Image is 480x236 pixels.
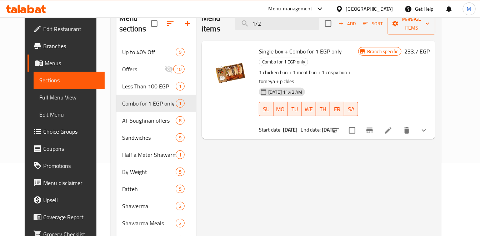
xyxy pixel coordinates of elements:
button: Manage items [387,12,435,35]
span: Branches [43,42,99,50]
h2: Menu sections [119,13,151,34]
button: show more [415,122,432,139]
a: Promotions [27,157,105,174]
button: MO [274,102,288,116]
span: 10 [174,66,184,73]
span: Single box + Combo for 1 EGP only [259,46,342,57]
button: SA [344,102,359,116]
div: items [176,202,185,210]
span: Fatteh [122,185,176,193]
svg: Show Choices [420,126,428,135]
span: Add [337,20,357,28]
div: Up to 40% Off9 [116,43,196,61]
a: Edit Menu [34,106,105,123]
span: Menus [45,59,99,67]
a: Full Menu View [34,89,105,106]
span: 1 [176,152,184,158]
span: Menu disclaimer [43,179,99,187]
span: 2 [176,220,184,227]
button: TH [316,102,330,116]
div: items [176,82,185,91]
div: Offers [122,65,165,73]
span: Full Menu View [39,93,99,102]
button: sort-choices [327,122,345,139]
span: Up to 40% Off [122,48,176,56]
div: Sandwiches9 [116,129,196,146]
a: Branches [27,37,105,55]
h2: Menu items [202,13,226,34]
div: Sandwiches [122,133,176,142]
div: Half a Meter Shawarma Sandwiches1 [116,146,196,163]
div: Menu-management [269,5,312,13]
a: Upsell [27,191,105,209]
span: FR [333,104,341,114]
div: Shawarma Meals2 [116,215,196,232]
span: Less Than 100 EGP [122,82,176,91]
span: 5 [176,169,184,175]
span: Coupons [43,144,99,153]
span: Combo for 1 EGP only [122,99,176,108]
span: Manage items [393,15,430,32]
button: Add [336,18,359,29]
span: Edit Restaurant [43,25,99,33]
div: items [176,133,185,142]
div: Less Than 100 EGP1 [116,78,196,95]
button: Add section [179,15,196,32]
span: MO [276,104,285,114]
div: Fatteh5 [116,180,196,197]
span: Select all sections [147,16,162,31]
div: Shawarma Meals [122,219,176,227]
span: Upsell [43,196,99,204]
button: Branch-specific-item [361,122,378,139]
button: delete [398,122,415,139]
span: SA [347,104,356,114]
span: Sections [39,76,99,84]
div: items [176,185,185,193]
p: 1 chicken bun + 1 meat bun + 1 crispy bun + tomeya + pickles [259,68,358,86]
button: WE [302,102,316,116]
a: Sections [34,72,105,89]
span: 5 [176,186,184,193]
span: Sort items [359,18,387,29]
a: Edit menu item [384,126,392,135]
button: SU [259,102,273,116]
span: TU [291,104,299,114]
span: Combo for 1 EGP only [259,58,308,66]
span: Sort [363,20,383,28]
span: Branch specific [364,48,401,55]
a: Edit Restaurant [27,20,105,37]
span: Start date: [259,125,282,134]
a: Coupons [27,140,105,157]
input: search [235,17,319,30]
button: TU [288,102,302,116]
div: items [173,65,185,73]
span: WE [305,104,313,114]
span: SU [262,104,270,114]
div: Al-Soughnan offers8 [116,112,196,129]
span: [DATE] 11:42 AM [265,89,305,96]
span: 1 [176,100,184,107]
span: Shawerma [122,202,176,210]
div: By Weight5 [116,163,196,180]
span: End date: [301,125,321,134]
b: [DATE] [322,125,337,134]
div: Al-Soughnan offers [122,116,176,125]
span: Select to update [345,123,360,138]
span: Half a Meter Shawarma Sandwiches [122,150,176,159]
span: Sort sections [162,15,179,32]
span: By Weight [122,168,176,176]
button: FR [330,102,344,116]
div: Combo for 1 EGP only1 [116,95,196,112]
span: M [467,5,471,13]
div: items [176,99,185,108]
span: TH [319,104,327,114]
img: Single box + Combo for 1 EGP only [207,46,253,92]
div: items [176,150,185,159]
